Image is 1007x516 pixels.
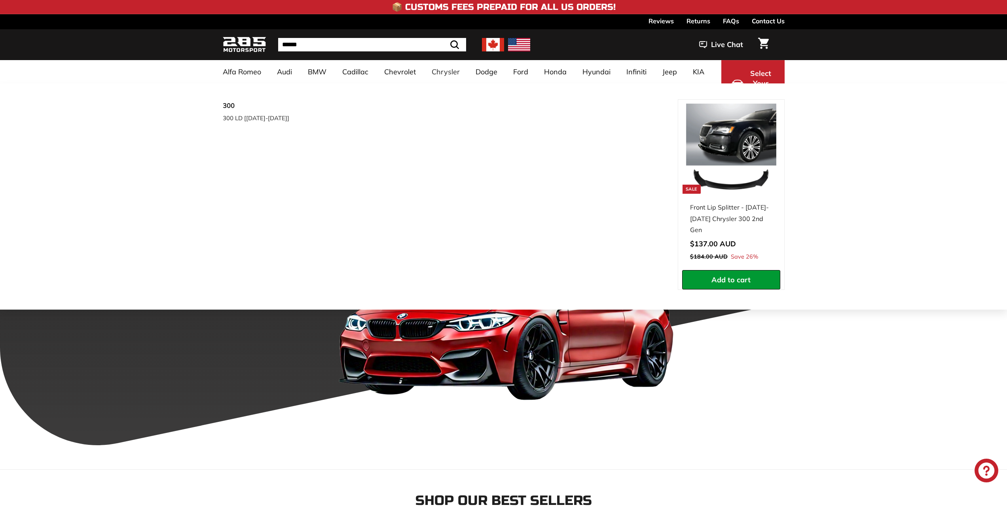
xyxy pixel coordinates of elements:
h2: Shop our Best Sellers [223,493,785,508]
a: KIA [685,60,712,83]
button: Add to cart [682,270,780,290]
button: Live Chat [689,35,753,55]
span: Add to cart [711,275,751,284]
a: Infiniti [618,60,654,83]
a: Audi [269,60,300,83]
a: FAQs [723,14,739,28]
a: Sale Front Lip Splitter - [DATE]-[DATE] Chrysler 300 2nd Gen Save 26% [682,100,780,270]
span: Live Chat [711,40,743,50]
a: Chevrolet [376,60,424,83]
a: 300 [223,99,316,112]
h4: 📦 Customs Fees Prepaid for All US Orders! [392,2,616,12]
a: Cart [753,31,774,58]
a: Alfa Romeo [215,60,269,83]
div: Sale [683,185,701,194]
a: Ford [505,60,536,83]
span: $137.00 AUD [690,239,736,248]
a: Hyundai [575,60,618,83]
img: Logo_285_Motorsport_areodynamics_components [223,36,266,54]
span: Save 26% [731,252,758,262]
div: Front Lip Splitter - [DATE]-[DATE] Chrysler 300 2nd Gen [690,202,772,236]
a: Returns [687,14,710,28]
a: Reviews [649,14,674,28]
span: $184.00 AUD [690,253,728,260]
a: Cadillac [334,60,376,83]
a: Contact Us [752,14,785,28]
input: Search [278,38,466,51]
span: Select Your Vehicle [747,68,774,99]
a: 300 LD [[DATE]-[DATE]] [223,112,316,124]
inbox-online-store-chat: Shopify online store chat [972,459,1001,484]
a: Honda [536,60,575,83]
a: Dodge [468,60,505,83]
a: Chrysler [424,60,468,83]
a: BMW [300,60,334,83]
a: Jeep [654,60,685,83]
